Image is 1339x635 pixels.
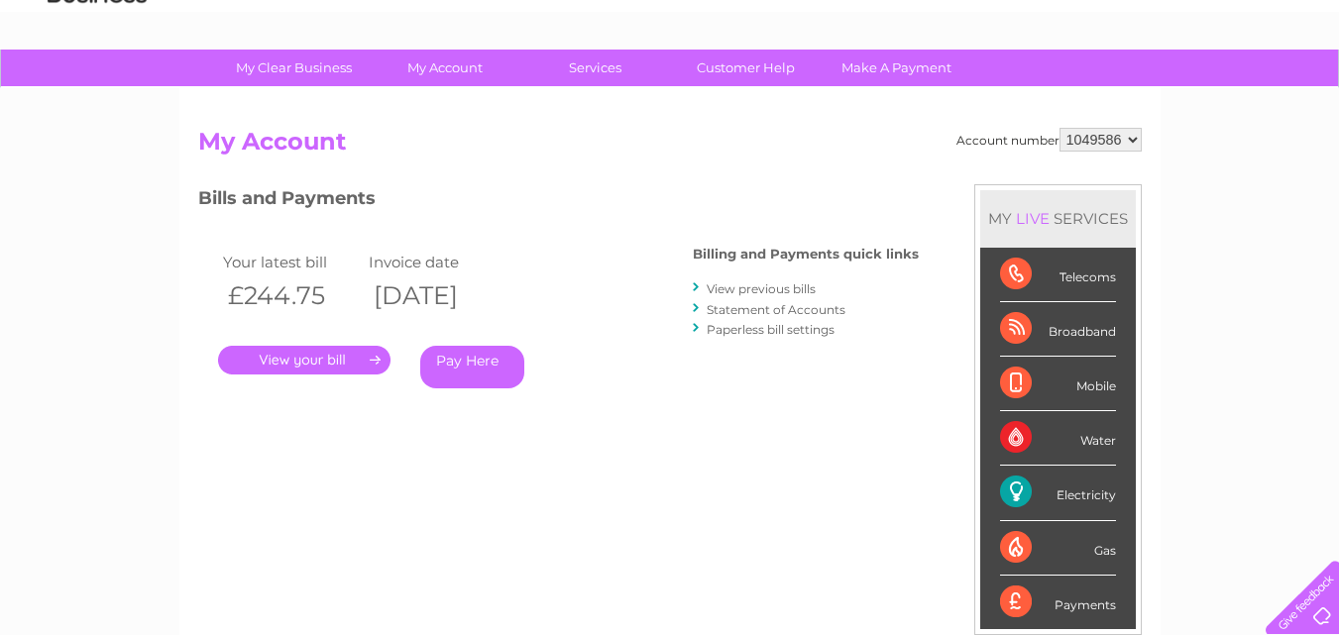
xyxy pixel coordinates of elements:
[980,190,1136,247] div: MY SERVICES
[815,50,978,86] a: Make A Payment
[1000,576,1116,629] div: Payments
[198,184,919,219] h3: Bills and Payments
[965,10,1102,35] a: 0333 014 3131
[1012,209,1054,228] div: LIVE
[364,249,510,275] td: Invoice date
[198,128,1142,165] h2: My Account
[1000,411,1116,466] div: Water
[47,52,148,112] img: logo.png
[707,322,835,337] a: Paperless bill settings
[1000,521,1116,576] div: Gas
[693,247,919,262] h4: Billing and Payments quick links
[1207,84,1256,99] a: Contact
[1095,84,1155,99] a: Telecoms
[990,84,1028,99] a: Water
[664,50,828,86] a: Customer Help
[1000,248,1116,302] div: Telecoms
[218,249,365,275] td: Your latest bill
[1000,357,1116,411] div: Mobile
[218,346,391,374] a: .
[707,281,816,296] a: View previous bills
[1000,466,1116,520] div: Electricity
[1000,302,1116,357] div: Broadband
[1274,84,1320,99] a: Log out
[218,275,365,316] th: £244.75
[420,346,524,388] a: Pay Here
[513,50,677,86] a: Services
[212,50,376,86] a: My Clear Business
[956,128,1142,152] div: Account number
[1040,84,1083,99] a: Energy
[202,11,1139,96] div: Clear Business is a trading name of Verastar Limited (registered in [GEOGRAPHIC_DATA] No. 3667643...
[1167,84,1195,99] a: Blog
[364,275,510,316] th: [DATE]
[707,302,845,317] a: Statement of Accounts
[363,50,526,86] a: My Account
